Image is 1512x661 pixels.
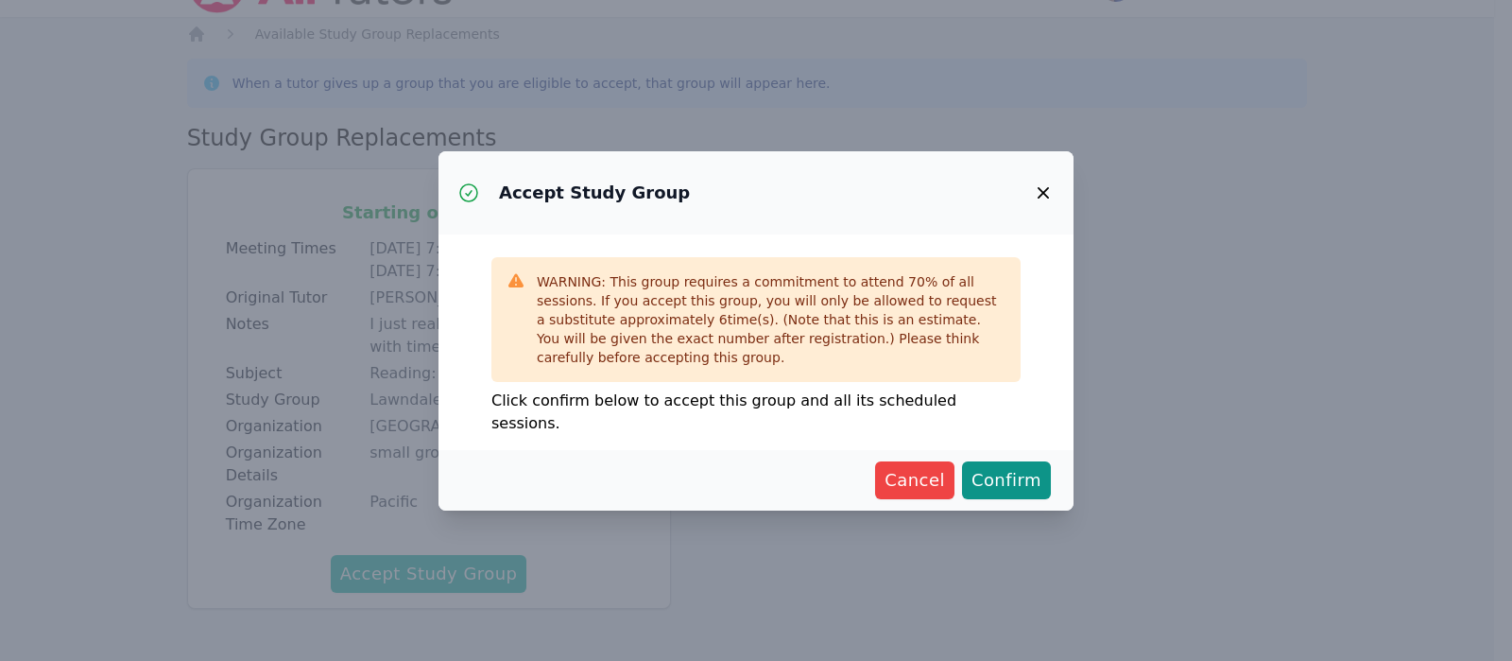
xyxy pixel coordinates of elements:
[971,467,1041,494] span: Confirm
[885,467,945,494] span: Cancel
[499,182,690,204] h3: Accept Study Group
[491,390,1021,435] p: Click confirm below to accept this group and all its scheduled sessions.
[875,461,954,499] button: Cancel
[962,461,1051,499] button: Confirm
[537,272,1005,367] div: WARNING: This group requires a commitment to attend 70 % of all sessions. If you accept this grou...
